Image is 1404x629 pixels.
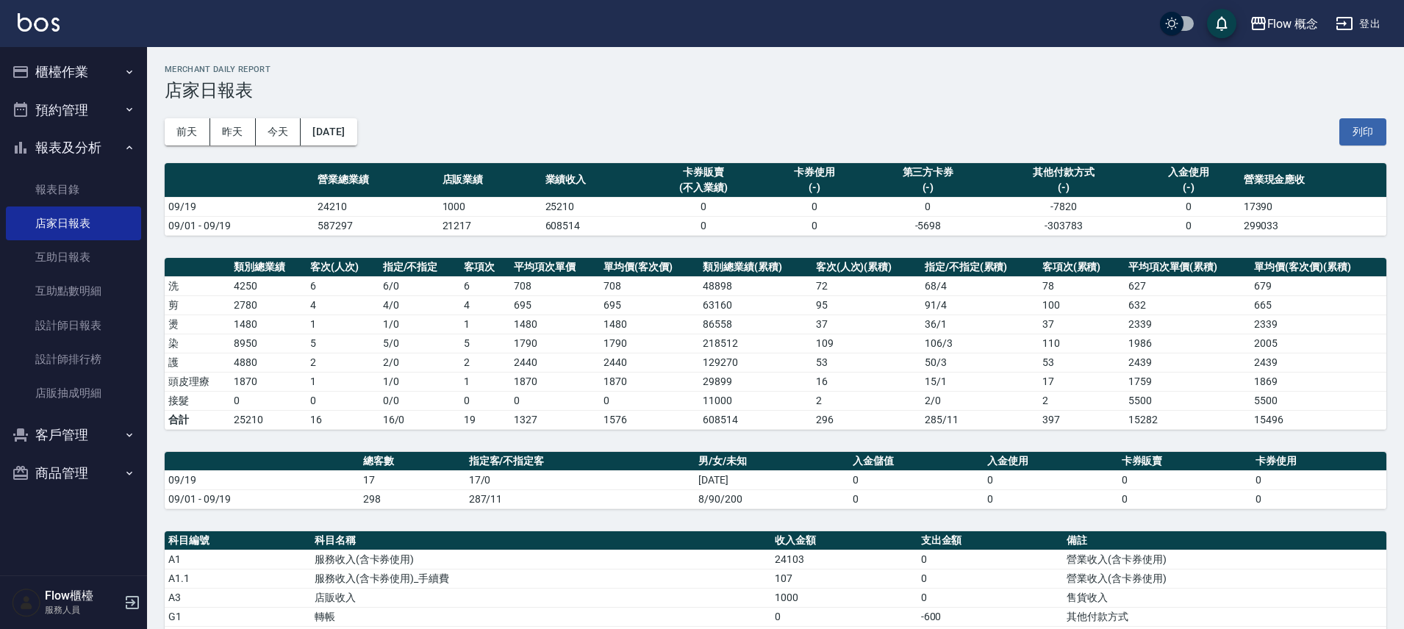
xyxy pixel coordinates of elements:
td: 1790 [510,334,600,353]
th: 指定客/不指定客 [465,452,695,471]
td: 17390 [1240,197,1386,216]
div: 入金使用 [1141,165,1236,180]
th: 指定/不指定(累積) [921,258,1039,277]
img: Person [12,588,41,617]
td: 0 [645,197,763,216]
td: -303783 [990,216,1136,235]
td: 09/01 - 09/19 [165,216,314,235]
td: 679 [1250,276,1386,295]
td: 68 / 4 [921,276,1039,295]
td: 107 [771,569,917,588]
td: 8/90/200 [695,489,849,508]
td: 78 [1039,276,1125,295]
td: 1327 [510,410,600,429]
div: (不入業績) [648,180,759,195]
td: 587297 [314,216,439,235]
th: 業績收入 [542,163,645,198]
th: 科目名稱 [311,531,771,550]
button: 昨天 [210,118,256,145]
a: 設計師日報表 [6,309,141,342]
td: 4 [307,295,379,314]
a: 互助日報表 [6,240,141,274]
div: 卡券販賣 [648,165,759,180]
td: 1869 [1250,372,1386,391]
button: 預約管理 [6,91,141,129]
th: 營業總業績 [314,163,439,198]
div: (-) [994,180,1133,195]
td: 129270 [699,353,812,372]
td: 0 [1137,216,1240,235]
p: 服務人員 [45,603,120,617]
td: 染 [165,334,230,353]
h2: Merchant Daily Report [165,65,1386,74]
td: 0 [763,216,866,235]
th: 支出金額 [917,531,1064,550]
img: Logo [18,13,60,32]
td: 2 / 0 [921,391,1039,410]
div: 其他付款方式 [994,165,1133,180]
td: 29899 [699,372,812,391]
td: 17/0 [465,470,695,489]
td: 15282 [1125,410,1251,429]
td: 665 [1250,295,1386,314]
td: [DATE] [695,470,849,489]
a: 店家日報表 [6,206,141,240]
td: 店販收入 [311,588,771,607]
th: 卡券使用 [1252,452,1386,471]
div: (-) [1141,180,1236,195]
td: 109 [812,334,921,353]
button: 商品管理 [6,454,141,492]
th: 客次(人次) [307,258,379,277]
td: 1 [307,314,379,334]
td: 09/19 [165,470,359,489]
td: 0 [1118,489,1253,508]
td: 708 [600,276,699,295]
button: 前天 [165,118,210,145]
td: 4250 [230,276,307,295]
td: 100 [1039,295,1125,314]
div: 第三方卡券 [870,165,987,180]
td: 服務收入(含卡券使用) [311,550,771,569]
button: 登出 [1330,10,1386,37]
td: 6 [460,276,510,295]
td: 0 [917,569,1064,588]
td: G1 [165,607,311,626]
td: 0 [307,391,379,410]
td: 48898 [699,276,812,295]
td: A1 [165,550,311,569]
td: 16 [812,372,921,391]
th: 客項次 [460,258,510,277]
th: 男/女/未知 [695,452,849,471]
td: -5698 [866,216,991,235]
td: 0 [1252,489,1386,508]
td: 剪 [165,295,230,314]
div: (-) [870,180,987,195]
td: 0 [645,216,763,235]
td: 2439 [1125,353,1251,372]
td: 50 / 3 [921,353,1039,372]
h3: 店家日報表 [165,80,1386,101]
th: 備註 [1063,531,1386,550]
td: 106 / 3 [921,334,1039,353]
td: 695 [510,295,600,314]
td: 25210 [230,410,307,429]
td: 1 [460,372,510,391]
td: 1870 [230,372,307,391]
td: 其他付款方式 [1063,607,1386,626]
h5: Flow櫃檯 [45,589,120,603]
td: 營業收入(含卡券使用) [1063,569,1386,588]
td: 5500 [1250,391,1386,410]
td: 17 [359,470,465,489]
td: 285/11 [921,410,1039,429]
td: 86558 [699,314,812,334]
td: 695 [600,295,699,314]
button: [DATE] [301,118,357,145]
div: Flow 概念 [1267,15,1319,33]
td: 2440 [600,353,699,372]
td: 1 / 0 [379,372,461,391]
td: 299033 [1240,216,1386,235]
td: 合計 [165,410,230,429]
th: 指定/不指定 [379,258,461,277]
td: 2339 [1250,314,1386,334]
td: 2339 [1125,314,1251,334]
